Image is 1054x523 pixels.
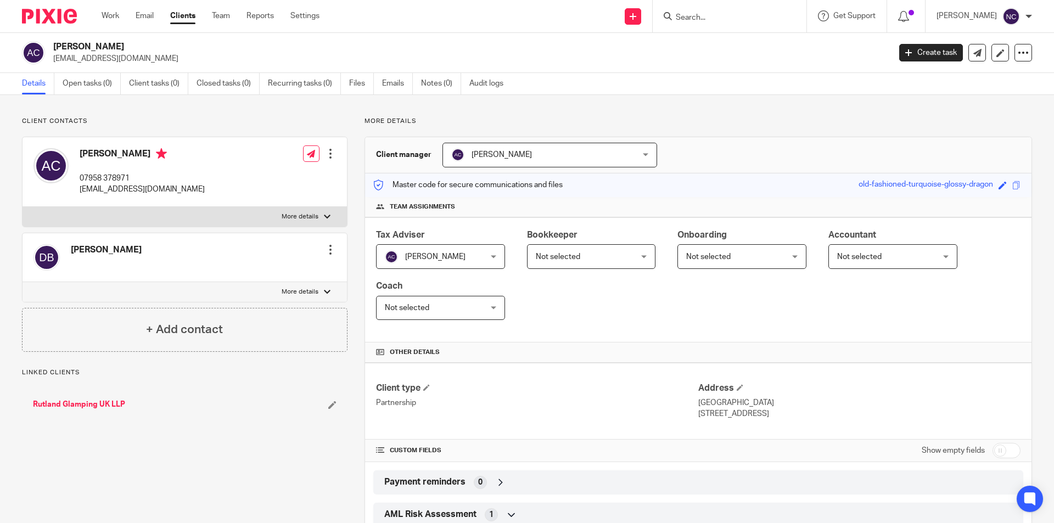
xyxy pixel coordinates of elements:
h4: CUSTOM FIELDS [376,446,698,455]
span: [PERSON_NAME] [405,253,466,261]
a: Create task [899,44,963,61]
h4: Client type [376,383,698,394]
a: Files [349,73,374,94]
span: Accountant [828,230,876,239]
h4: [PERSON_NAME] [71,244,142,256]
a: Emails [382,73,413,94]
p: [EMAIL_ADDRESS][DOMAIN_NAME] [80,184,205,195]
span: Not selected [536,253,580,261]
p: Linked clients [22,368,347,377]
span: AML Risk Assessment [384,509,476,520]
a: Settings [290,10,319,21]
a: Closed tasks (0) [197,73,260,94]
a: Work [102,10,119,21]
span: [PERSON_NAME] [472,151,532,159]
span: Other details [390,348,440,357]
span: Not selected [385,304,429,312]
a: Client tasks (0) [129,73,188,94]
a: Clients [170,10,195,21]
p: Master code for secure communications and files [373,179,563,190]
a: Details [22,73,54,94]
img: svg%3E [1002,8,1020,25]
img: svg%3E [22,41,45,64]
span: 0 [478,477,483,488]
p: More details [365,117,1032,126]
img: svg%3E [451,148,464,161]
span: Coach [376,282,402,290]
i: Primary [156,148,167,159]
span: Bookkeeper [527,230,578,239]
a: Email [136,10,154,21]
p: [GEOGRAPHIC_DATA] [698,397,1021,408]
a: Notes (0) [421,73,461,94]
p: More details [282,288,318,296]
span: Get Support [833,12,876,20]
img: Pixie [22,9,77,24]
p: 07958 378971 [80,173,205,184]
h3: Client manager [376,149,431,160]
h4: + Add contact [146,321,223,338]
p: Partnership [376,397,698,408]
input: Search [675,13,773,23]
a: Rutland Glamping UK LLP [33,399,125,410]
p: More details [282,212,318,221]
p: [EMAIL_ADDRESS][DOMAIN_NAME] [53,53,883,64]
div: old-fashioned-turquoise-glossy-dragon [859,179,993,192]
a: Audit logs [469,73,512,94]
a: Recurring tasks (0) [268,73,341,94]
a: Reports [246,10,274,21]
img: svg%3E [33,148,69,183]
span: Not selected [837,253,882,261]
p: [STREET_ADDRESS] [698,408,1021,419]
span: Tax Adviser [376,230,425,239]
span: Not selected [686,253,731,261]
p: [PERSON_NAME] [937,10,997,21]
span: Payment reminders [384,476,466,488]
img: svg%3E [385,250,398,263]
a: Team [212,10,230,21]
p: Client contacts [22,117,347,126]
img: svg%3E [33,244,60,271]
span: Onboarding [677,230,727,239]
a: Open tasks (0) [63,73,121,94]
label: Show empty fields [922,445,985,456]
h4: Address [698,383,1021,394]
span: Team assignments [390,203,455,211]
span: 1 [489,509,494,520]
h4: [PERSON_NAME] [80,148,205,162]
h2: [PERSON_NAME] [53,41,717,53]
